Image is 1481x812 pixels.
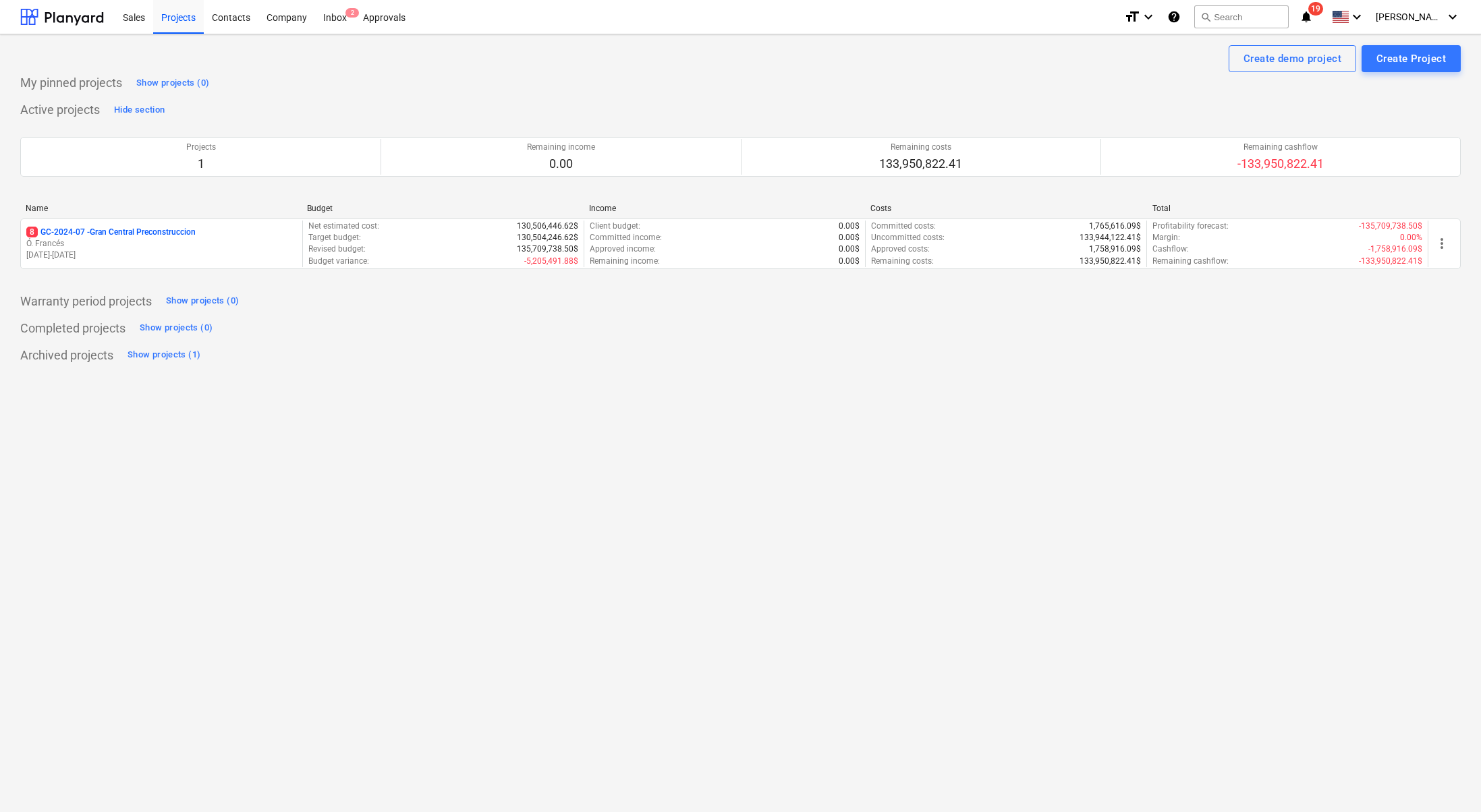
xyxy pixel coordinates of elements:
[140,320,213,336] div: Show projects (0)
[20,347,113,364] p: Archived projects
[839,221,860,232] p: 0.00$
[1414,747,1481,812] iframe: Chat Widget
[20,293,152,310] p: Warranty period projects
[1308,2,1323,16] span: 19
[879,156,962,172] p: 133,950,822.41
[20,75,122,91] p: My pinned projects
[871,232,945,243] p: Uncommitted costs :
[26,250,297,261] p: [DATE] - [DATE]
[20,102,100,118] p: Active projects
[517,243,578,255] p: 135,709,738.50$
[1080,256,1141,267] p: 133,950,822.41$
[308,221,379,232] p: Net estimated cost :
[128,347,200,363] div: Show projects (1)
[1152,232,1180,243] p: Margin :
[1414,747,1481,812] div: Widget de chat
[1434,235,1450,252] span: more_vert
[1349,9,1365,25] i: keyboard_arrow_down
[1152,256,1229,267] p: Remaining cashflow :
[590,232,662,243] p: Committed income :
[871,221,936,232] p: Committed costs :
[1152,221,1229,232] p: Profitability forecast :
[26,227,196,238] p: GC-2024-07 - Gran Central Preconstruccion
[590,221,640,232] p: Client budget :
[124,345,204,366] button: Show projects (1)
[166,293,239,309] div: Show projects (0)
[1089,221,1141,232] p: 1,765,616.09$
[1359,256,1422,267] p: -133,950,822.41$
[133,72,213,94] button: Show projects (0)
[1362,45,1461,72] button: Create Project
[1124,9,1140,25] i: format_size
[186,156,216,172] p: 1
[308,243,366,255] p: Revised budget :
[839,232,860,243] p: 0.00$
[870,204,1141,213] div: Costs
[186,142,216,153] p: Projects
[839,243,860,255] p: 0.00$
[871,243,930,255] p: Approved costs :
[1167,9,1181,25] i: Knowledge base
[111,99,168,121] button: Hide section
[1194,5,1289,28] button: Search
[114,103,165,118] div: Hide section
[1152,243,1189,255] p: Cashflow :
[589,204,860,213] div: Income
[1089,243,1141,255] p: 1,758,916.09$
[20,320,125,337] p: Completed projects
[1140,9,1156,25] i: keyboard_arrow_down
[839,256,860,267] p: 0.00$
[26,204,296,213] div: Name
[517,232,578,243] p: 130,504,246.62$
[26,238,297,250] p: Ó. Francés
[1237,156,1324,172] p: -133,950,822.41
[308,232,361,243] p: Target budget :
[1200,11,1211,22] span: search
[1300,9,1313,25] i: notifications
[136,318,216,339] button: Show projects (0)
[1237,142,1324,153] p: Remaining cashflow
[307,204,578,213] div: Budget
[517,221,578,232] p: 130,506,446.62$
[1080,232,1141,243] p: 133,944,122.41$
[1376,11,1443,22] span: [PERSON_NAME]
[1376,50,1446,67] div: Create Project
[1229,45,1356,72] button: Create demo project
[879,142,962,153] p: Remaining costs
[1244,50,1341,67] div: Create demo project
[1445,9,1461,25] i: keyboard_arrow_down
[871,256,934,267] p: Remaining costs :
[136,76,209,91] div: Show projects (0)
[308,256,369,267] p: Budget variance :
[26,227,38,237] span: 8
[527,142,595,153] p: Remaining income
[1400,232,1422,243] p: 0.00%
[524,256,578,267] p: -5,205,491.88$
[163,291,242,312] button: Show projects (0)
[1359,221,1422,232] p: -135,709,738.50$
[527,156,595,172] p: 0.00
[1368,243,1422,255] p: -1,758,916.09$
[345,8,359,18] span: 2
[1152,204,1423,213] div: Total
[26,227,297,261] div: 8GC-2024-07 -Gran Central PreconstruccionÓ. Francés[DATE]-[DATE]
[590,243,656,255] p: Approved income :
[590,256,660,267] p: Remaining income :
